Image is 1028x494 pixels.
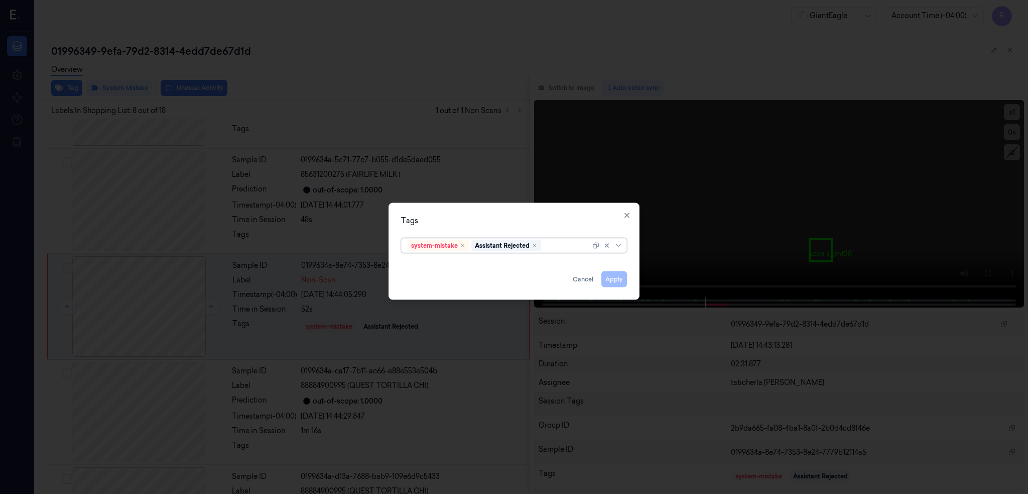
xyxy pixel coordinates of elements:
div: Remove ,Assistant Rejected [532,242,538,248]
button: Cancel [569,271,597,287]
div: Tags [401,215,627,226]
div: Assistant Rejected [475,241,530,250]
div: Remove ,system-mistake [460,242,466,248]
div: system-mistake [411,241,458,250]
